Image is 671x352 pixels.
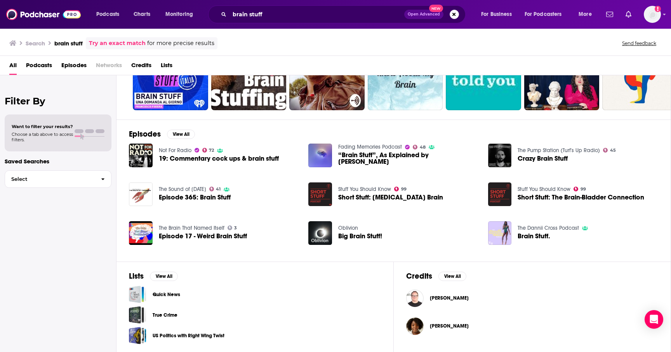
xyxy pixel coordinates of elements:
[581,187,586,191] span: 99
[404,10,443,19] button: Open AdvancedNew
[394,187,407,191] a: 99
[488,221,512,245] img: Brain Stuff.
[406,286,658,310] button: Jerry KolberJerry Kolber
[338,152,479,165] span: “Brain Stuff”, As Explained by [PERSON_NAME]
[216,187,221,191] span: 41
[406,271,466,281] a: CreditsView All
[308,182,332,206] a: Short Stuff: Botox Brain
[165,9,193,20] span: Monitoring
[488,144,512,167] img: Crazy Brain Stuff
[579,9,592,20] span: More
[161,59,172,75] a: Lists
[338,152,479,165] a: “Brain Stuff”, As Explained by Ben
[603,148,616,153] a: 45
[644,6,661,23] button: Show profile menu
[153,290,180,299] a: Quick News
[408,12,440,16] span: Open Advanced
[160,8,203,21] button: open menu
[518,147,600,154] a: The Pump Station (Turf's Up Radio)
[129,221,153,245] img: Episode 17 - Weird Brain Stuff
[308,221,332,245] img: Big Brain Stuff!
[401,187,407,191] span: 99
[518,155,568,162] a: Crazy Brain Stuff
[96,59,122,75] span: Networks
[89,39,146,48] a: Try an exact match
[209,187,221,191] a: 41
[96,9,119,20] span: Podcasts
[438,272,466,281] button: View All
[338,186,391,192] a: Stuff You Should Know
[308,144,332,167] img: “Brain Stuff”, As Explained by Ben
[574,187,586,191] a: 99
[520,8,573,21] button: open menu
[129,306,146,324] a: True Crime
[644,6,661,23] img: User Profile
[430,323,469,329] span: [PERSON_NAME]
[481,9,512,20] span: For Business
[5,95,111,107] h2: Filter By
[5,177,95,182] span: Select
[413,145,426,149] a: 48
[26,59,52,75] a: Podcasts
[5,170,111,188] button: Select
[518,233,550,239] a: Brain Stuff.
[129,8,155,21] a: Charts
[134,9,150,20] span: Charts
[518,194,644,201] span: Short Stuff: The Brain-Bladder Connection
[129,286,146,303] a: Quick News
[5,158,111,165] p: Saved Searches
[338,194,443,201] span: Short Stuff: [MEDICAL_DATA] Brain
[159,233,247,239] a: Episode 17 - Weird Brain Stuff
[91,8,129,21] button: open menu
[229,8,404,21] input: Search podcasts, credits, & more...
[129,182,153,206] a: Episode 365: Brain Stuff
[129,129,195,139] a: EpisodesView All
[228,225,237,230] a: 3
[26,40,45,47] h3: Search
[129,271,178,281] a: ListsView All
[12,132,73,142] span: Choose a tab above to access filters.
[61,59,87,75] span: Episodes
[620,40,659,47] button: Send feedback
[430,295,469,301] a: Jerry Kolber
[430,323,469,329] a: Kimberley Wilson
[129,327,146,344] a: US Politics with Right Wing Twist
[488,182,512,206] img: Short Stuff: The Brain-Bladder Connection
[9,59,17,75] a: All
[159,225,224,231] a: The Brain That Named Itself
[430,295,469,301] span: [PERSON_NAME]
[406,290,424,307] img: Jerry Kolber
[525,9,562,20] span: For Podcasters
[429,5,443,12] span: New
[518,186,570,192] a: Stuff You Should Know
[159,147,191,154] a: Not For Radio
[129,271,144,281] h2: Lists
[159,194,231,201] a: Episode 365: Brain Stuff
[338,233,382,239] span: Big Brain Stuff!
[420,146,426,149] span: 48
[338,194,443,201] a: Short Stuff: Botox Brain
[216,5,473,23] div: Search podcasts, credits, & more...
[406,271,432,281] h2: Credits
[655,6,661,12] svg: Add a profile image
[406,317,424,335] img: Kimberley Wilson
[338,144,402,150] a: Fading Memories Podcast
[644,6,661,23] span: Logged in as rowan.sullivan
[610,149,616,152] span: 45
[153,311,177,319] a: True Crime
[131,59,151,75] span: Credits
[645,310,663,329] div: Open Intercom Messenger
[159,186,206,192] a: The Sound of Tomorrow
[12,124,73,129] span: Want to filter your results?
